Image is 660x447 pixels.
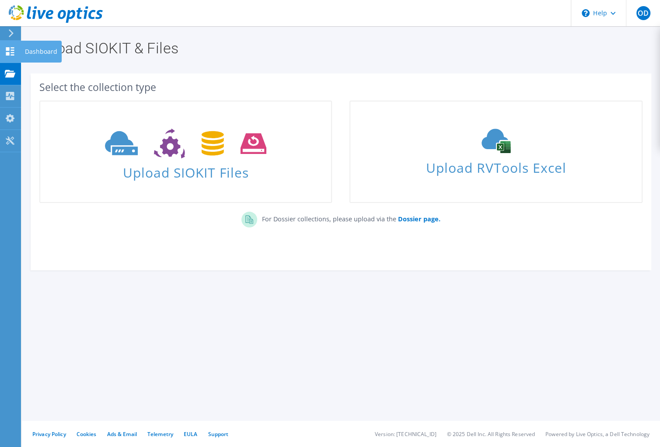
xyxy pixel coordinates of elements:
a: EULA [184,430,197,438]
a: Support [208,430,228,438]
div: Select the collection type [39,82,643,92]
span: OD [636,6,650,20]
a: Ads & Email [107,430,137,438]
li: Powered by Live Optics, a Dell Technology [545,430,650,438]
a: Privacy Policy [32,430,66,438]
p: For Dossier collections, please upload via the [257,212,440,224]
b: Dossier page. [398,215,440,223]
a: Telemetry [147,430,173,438]
span: Upload RVTools Excel [350,156,641,175]
a: Upload RVTools Excel [349,101,642,203]
svg: \n [582,9,590,17]
div: Dashboard [21,41,62,63]
li: Version: [TECHNICAL_ID] [375,430,437,438]
li: © 2025 Dell Inc. All Rights Reserved [447,430,535,438]
a: Upload SIOKIT Files [39,101,332,203]
a: Cookies [77,430,97,438]
span: Upload SIOKIT Files [40,161,331,179]
h1: Upload SIOKIT & Files [35,41,643,56]
a: Dossier page. [396,215,440,223]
